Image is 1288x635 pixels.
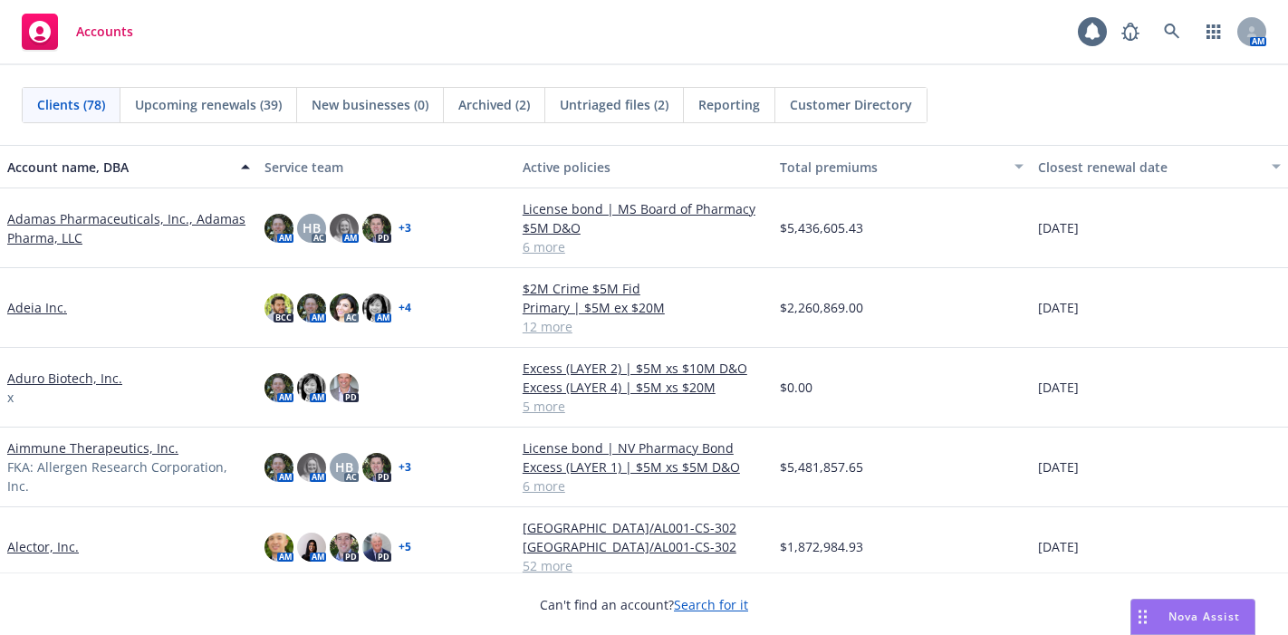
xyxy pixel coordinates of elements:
a: Search [1154,14,1190,50]
a: [GEOGRAPHIC_DATA]/AL001-CS-302 [523,537,765,556]
a: Excess (LAYER 4) | $5M xs $20M [523,378,765,397]
span: Upcoming renewals (39) [135,95,282,114]
a: Search for it [674,596,748,613]
div: Active policies [523,158,765,177]
span: Customer Directory [790,95,912,114]
a: + 5 [399,542,411,553]
img: photo [297,373,326,402]
span: [DATE] [1038,298,1079,317]
button: Total premiums [773,145,1030,188]
img: photo [264,373,293,402]
img: photo [330,373,359,402]
span: [DATE] [1038,537,1079,556]
img: photo [297,453,326,482]
span: HB [303,218,321,237]
a: 52 more [523,556,765,575]
a: Primary | $5M ex $20M [523,298,765,317]
span: [DATE] [1038,457,1079,476]
a: Adeia Inc. [7,298,67,317]
span: [DATE] [1038,378,1079,397]
a: 6 more [523,237,765,256]
a: Excess (LAYER 2) | $5M xs $10M D&O [523,359,765,378]
span: $5,436,605.43 [780,218,863,237]
button: Active policies [515,145,773,188]
span: $2,260,869.00 [780,298,863,317]
a: Switch app [1196,14,1232,50]
img: photo [264,453,293,482]
span: Archived (2) [458,95,530,114]
a: $5M D&O [523,218,765,237]
a: Report a Bug [1112,14,1149,50]
button: Service team [257,145,514,188]
img: photo [264,533,293,562]
img: photo [330,214,359,243]
span: Untriaged files (2) [560,95,668,114]
button: Closest renewal date [1031,145,1288,188]
a: License bond | MS Board of Pharmacy [523,199,765,218]
img: photo [297,293,326,322]
a: License bond | NV Pharmacy Bond [523,438,765,457]
span: Can't find an account? [540,595,748,614]
a: + 3 [399,462,411,473]
img: photo [264,214,293,243]
a: $2M Crime $5M Fid [523,279,765,298]
a: Adamas Pharmaceuticals, Inc., Adamas Pharma, LLC [7,209,250,247]
img: photo [362,293,391,322]
button: Nova Assist [1130,599,1255,635]
a: 6 more [523,476,765,495]
img: photo [264,293,293,322]
span: $1,872,984.93 [780,537,863,556]
div: Account name, DBA [7,158,230,177]
div: Total premiums [780,158,1003,177]
a: Alector, Inc. [7,537,79,556]
img: photo [330,293,359,322]
a: Accounts [14,6,140,57]
a: Excess (LAYER 1) | $5M xs $5M D&O [523,457,765,476]
span: [DATE] [1038,218,1079,237]
img: photo [362,533,391,562]
span: FKA: Allergen Research Corporation, Inc. [7,457,250,495]
span: x [7,388,14,407]
img: photo [362,214,391,243]
span: $5,481,857.65 [780,457,863,476]
a: [GEOGRAPHIC_DATA]/AL001-CS-302 [523,518,765,537]
div: Drag to move [1131,600,1154,634]
span: Clients (78) [37,95,105,114]
span: HB [335,457,353,476]
a: Aimmune Therapeutics, Inc. [7,438,178,457]
span: $0.00 [780,378,812,397]
img: photo [362,453,391,482]
div: Closest renewal date [1038,158,1261,177]
a: + 3 [399,223,411,234]
span: Accounts [76,24,133,39]
img: photo [330,533,359,562]
span: Reporting [698,95,760,114]
a: 5 more [523,397,765,416]
span: New businesses (0) [312,95,428,114]
div: Service team [264,158,507,177]
a: + 4 [399,303,411,313]
img: photo [297,533,326,562]
span: Nova Assist [1168,609,1240,624]
a: Aduro Biotech, Inc. [7,369,122,388]
a: 12 more [523,317,765,336]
